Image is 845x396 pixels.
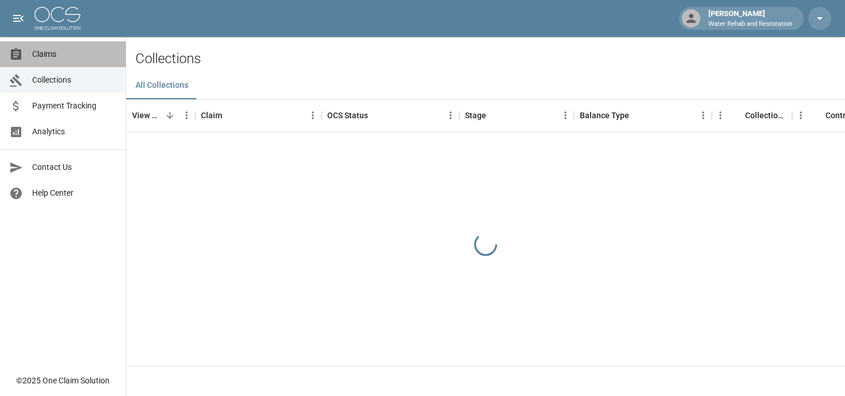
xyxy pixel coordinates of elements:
button: Menu [712,107,729,124]
div: Stage [465,99,486,131]
div: Balance Type [580,99,629,131]
button: Sort [368,107,384,123]
span: Analytics [32,126,117,138]
button: All Collections [126,72,197,99]
button: open drawer [7,7,30,30]
button: Sort [162,107,178,123]
button: Sort [222,107,238,123]
span: Claims [32,48,117,60]
button: Sort [809,107,825,123]
button: Menu [304,107,321,124]
button: Menu [178,107,195,124]
div: [PERSON_NAME] [704,8,797,29]
div: Collections Fee [712,99,792,131]
div: Claim [195,99,321,131]
div: View Collection [126,99,195,131]
div: View Collection [132,99,162,131]
button: Sort [486,107,502,123]
span: Contact Us [32,161,117,173]
div: Stage [459,99,574,131]
div: Claim [201,99,222,131]
h2: Collections [135,51,845,67]
button: Menu [442,107,459,124]
div: dynamic tabs [126,72,845,99]
button: Sort [729,107,745,123]
button: Menu [557,107,574,124]
div: Collections Fee [745,99,786,131]
div: Balance Type [574,99,712,131]
div: OCS Status [327,99,368,131]
div: © 2025 One Claim Solution [16,375,110,386]
p: Water Rehab and Restoration [708,20,792,29]
span: Help Center [32,187,117,199]
button: Menu [695,107,712,124]
div: OCS Status [321,99,459,131]
span: Collections [32,74,117,86]
span: Payment Tracking [32,100,117,112]
button: Menu [792,107,809,124]
img: ocs-logo-white-transparent.png [34,7,80,30]
button: Sort [629,107,645,123]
